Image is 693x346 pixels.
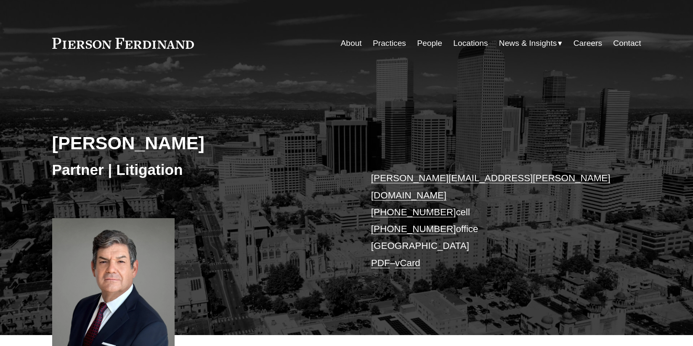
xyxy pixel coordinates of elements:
h2: [PERSON_NAME] [52,132,347,154]
a: People [417,35,442,51]
a: About [341,35,362,51]
p: cell office [GEOGRAPHIC_DATA] – [371,170,616,272]
a: Careers [574,35,602,51]
span: News & Insights [499,36,557,51]
a: Practices [373,35,406,51]
a: Contact [613,35,641,51]
a: [PHONE_NUMBER] [371,207,456,217]
a: PDF [371,258,390,268]
h3: Partner | Litigation [52,161,347,179]
a: Locations [453,35,488,51]
a: vCard [395,258,420,268]
a: folder dropdown [499,35,563,51]
a: [PHONE_NUMBER] [371,224,456,234]
a: [PERSON_NAME][EMAIL_ADDRESS][PERSON_NAME][DOMAIN_NAME] [371,173,611,200]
